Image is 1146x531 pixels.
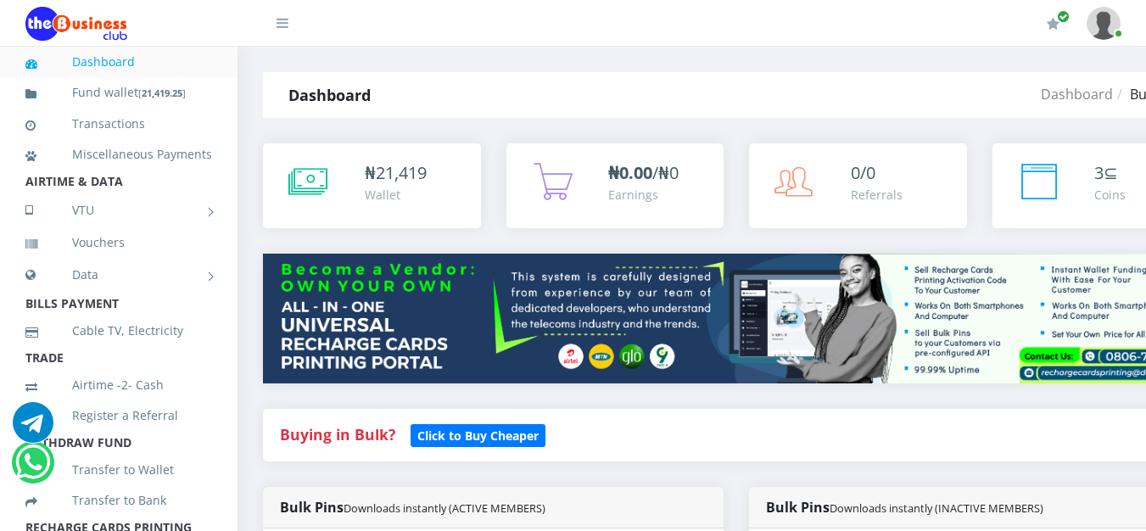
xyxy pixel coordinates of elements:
[830,500,1043,516] small: Downloads instantly (INACTIVE MEMBERS)
[25,189,212,232] a: VTU
[1094,160,1126,186] div: ⊆
[15,455,50,483] a: Chat for support
[25,223,212,262] a: Vouchers
[1094,161,1104,184] span: 3
[851,186,903,204] div: Referrals
[288,85,371,105] strong: Dashboard
[365,160,427,186] div: ₦
[506,143,724,228] a: ₦0.00/₦0 Earnings
[263,143,481,228] a: ₦21,419 Wallet
[25,366,212,405] a: Airtime -2- Cash
[280,424,395,444] strong: Buying in Bulk?
[280,498,545,517] strong: Bulk Pins
[25,73,212,113] a: Fund wallet[21,419.25]
[13,415,53,443] a: Chat for support
[25,311,212,350] a: Cable TV, Electricity
[608,161,652,184] b: ₦0.00
[417,428,539,444] b: Click to Buy Cheaper
[25,135,212,174] a: Miscellaneous Payments
[138,87,186,99] small: [ ]
[411,424,545,444] a: Click to Buy Cheaper
[1047,17,1059,31] i: Renew/Upgrade Subscription
[851,161,875,184] span: 0/0
[365,186,427,204] div: Wallet
[608,186,679,204] div: Earnings
[25,396,212,435] a: Register a Referral
[25,7,127,41] img: Logo
[25,104,212,143] a: Transactions
[1094,186,1126,204] div: Coins
[25,254,212,296] a: Data
[608,161,679,184] span: /₦0
[1041,85,1113,103] a: Dashboard
[25,450,212,489] a: Transfer to Wallet
[344,500,545,516] small: Downloads instantly (ACTIVE MEMBERS)
[142,87,182,99] b: 21,419.25
[376,161,427,184] span: 21,419
[766,498,1043,517] strong: Bulk Pins
[749,143,967,228] a: 0/0 Referrals
[25,481,212,520] a: Transfer to Bank
[1087,7,1121,40] img: User
[25,42,212,81] a: Dashboard
[1057,10,1070,23] span: Renew/Upgrade Subscription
